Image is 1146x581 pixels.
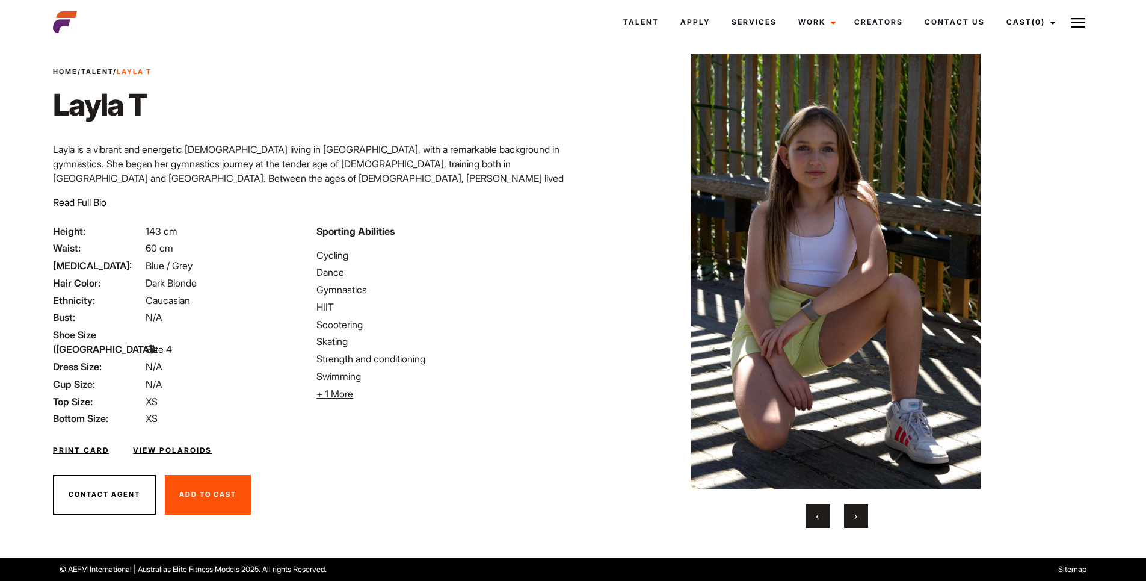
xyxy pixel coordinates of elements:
span: Caucasian [146,294,190,306]
span: Ethnicity: [53,293,143,308]
span: N/A [146,311,162,323]
a: Cast(0) [996,6,1063,39]
span: 143 cm [146,225,177,237]
span: Top Size: [53,394,143,409]
img: image5 2 [601,54,1070,489]
a: Services [721,6,787,39]
a: Talent [81,67,113,76]
img: Burger icon [1071,16,1085,30]
span: + 1 More [316,388,353,400]
span: Shoe Size ([GEOGRAPHIC_DATA]): [53,328,143,356]
span: (0) [1032,17,1045,26]
a: Apply [670,6,721,39]
button: Read Full Bio [53,195,106,210]
span: Height: [53,224,143,238]
span: XS [146,396,158,408]
span: Hair Color: [53,276,143,290]
span: 60 cm [146,242,173,254]
span: Cup Size: [53,377,143,391]
strong: Sporting Abilities [316,225,395,237]
li: Swimming [316,369,565,384]
a: Contact Us [914,6,996,39]
li: Gymnastics [316,282,565,297]
li: HIIT [316,300,565,314]
span: Waist: [53,241,143,255]
li: Dance [316,265,565,279]
span: N/A [146,378,162,390]
img: cropped-aefm-brand-fav-22-square.png [53,10,77,34]
span: Dark Blonde [146,277,197,289]
a: Talent [612,6,670,39]
span: N/A [146,361,162,373]
li: Cycling [316,248,565,263]
span: Bottom Size: [53,411,143,426]
span: Size 4 [146,343,172,355]
span: Bust: [53,310,143,325]
span: Blue / Grey [146,259,193,272]
span: Next [854,510,857,522]
a: Work [787,6,843,39]
a: View Polaroids [133,445,212,456]
a: Sitemap [1058,565,1086,574]
span: Dress Size: [53,359,143,374]
p: Layla is a vibrant and energetic [DEMOGRAPHIC_DATA] living in [GEOGRAPHIC_DATA], with a remarkabl... [53,142,565,229]
button: Add To Cast [165,475,251,515]
li: Strength and conditioning [316,352,565,366]
span: [MEDICAL_DATA]: [53,258,143,273]
span: Read Full Bio [53,196,106,208]
button: Contact Agent [53,475,156,515]
a: Home [53,67,78,76]
li: Skating [316,334,565,349]
a: Print Card [53,445,109,456]
strong: Layla T [117,67,152,76]
span: / / [53,67,152,77]
p: © AEFM International | Australias Elite Fitness Models 2025. All rights Reserved. [60,564,652,575]
li: Scootering [316,317,565,332]
span: Add To Cast [179,490,236,499]
a: Creators [843,6,914,39]
span: Previous [816,510,819,522]
span: XS [146,412,158,424]
h1: Layla T [53,87,152,123]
